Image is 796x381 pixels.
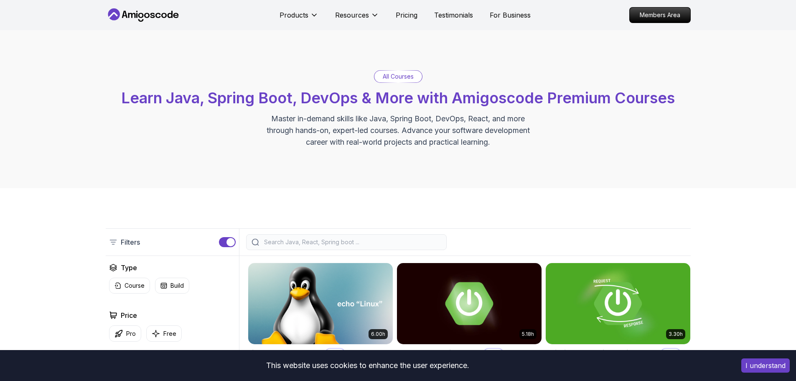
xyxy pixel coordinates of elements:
[248,347,322,359] h2: Linux Fundamentals
[629,7,691,23] a: Members Area
[163,330,176,338] p: Free
[630,8,690,23] p: Members Area
[335,10,379,27] button: Resources
[121,310,137,320] h2: Price
[335,10,369,20] p: Resources
[396,10,417,20] a: Pricing
[661,349,680,357] p: Pro
[371,331,385,338] p: 6.00h
[109,325,141,342] button: Pro
[397,347,480,359] h2: Advanced Spring Boot
[484,349,503,357] p: Pro
[248,263,393,378] a: Linux Fundamentals card6.00hLinux FundamentalsProLearn the fundamentals of Linux and how to use t...
[248,263,393,344] img: Linux Fundamentals card
[125,281,145,290] p: Course
[109,278,150,294] button: Course
[669,331,683,338] p: 3.30h
[6,356,729,375] div: This website uses cookies to enhance the user experience.
[434,10,473,20] a: Testimonials
[170,281,184,290] p: Build
[490,10,531,20] a: For Business
[121,237,140,247] p: Filters
[741,358,790,373] button: Accept cookies
[545,347,657,359] h2: Building APIs with Spring Boot
[326,349,344,357] p: Pro
[383,72,414,81] p: All Courses
[262,238,441,246] input: Search Java, React, Spring boot ...
[546,263,690,344] img: Building APIs with Spring Boot card
[280,10,318,27] button: Products
[155,278,189,294] button: Build
[121,263,137,273] h2: Type
[126,330,136,338] p: Pro
[258,113,539,148] p: Master in-demand skills like Java, Spring Boot, DevOps, React, and more through hands-on, expert-...
[280,10,308,20] p: Products
[146,325,182,342] button: Free
[121,89,675,107] span: Learn Java, Spring Boot, DevOps & More with Amigoscode Premium Courses
[397,263,542,344] img: Advanced Spring Boot card
[522,331,534,338] p: 5.18h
